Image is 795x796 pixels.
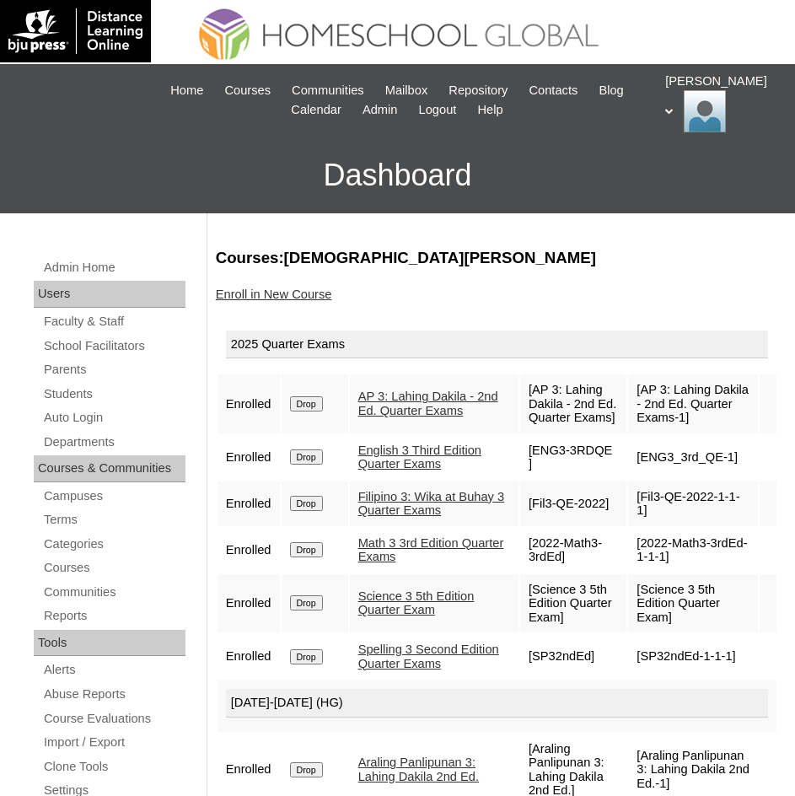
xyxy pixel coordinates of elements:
h3: Courses:[DEMOGRAPHIC_DATA][PERSON_NAME] [216,247,778,269]
div: 2025 Quarter Exams [226,331,768,359]
a: Campuses [42,486,185,507]
td: [2022-Math3-3rdEd-1-1-1] [628,528,758,573]
h3: Dashboard [8,137,787,213]
span: Repository [449,81,508,100]
a: Courses [216,81,279,100]
a: Courses [42,557,185,578]
input: Drop [290,496,323,511]
a: Calendar [282,100,349,120]
span: Home [170,81,203,100]
a: Categories [42,534,185,555]
a: Math 3 3rd Edition Quarter Exams [358,536,504,564]
a: Communities [42,582,185,603]
a: Communities [283,81,373,100]
a: Blog [590,81,631,100]
a: Parents [42,359,185,380]
input: Drop [290,449,323,465]
td: [ENG3-3RDQE ] [520,435,626,480]
a: Logout [411,100,465,120]
a: Faculty & Staff [42,311,185,332]
span: Logout [419,100,457,120]
a: Admin [354,100,406,120]
div: Tools [34,630,185,657]
div: [DATE]-[DATE] (HG) [226,689,768,718]
td: Enrolled [218,634,280,679]
img: Ariane Ebuen [684,90,726,132]
td: [AP 3: Lahing Dakila - 2nd Ed. Quarter Exams-1] [628,374,758,433]
div: [PERSON_NAME] [665,73,778,132]
td: [SP32ndEd-1-1-1] [628,634,758,679]
span: Calendar [291,100,341,120]
td: [Fil3-QE-2022] [520,481,626,526]
td: Enrolled [218,528,280,573]
a: Reports [42,605,185,627]
img: logo-white.png [8,8,142,54]
input: Drop [290,396,323,411]
span: Admin [363,100,398,120]
a: Import / Export [42,732,185,753]
span: Mailbox [385,81,428,100]
td: Enrolled [218,481,280,526]
a: Filipino 3: Wika at Buhay 3 Quarter Exams [358,490,505,518]
td: [Science 3 5th Edition Quarter Exam] [628,574,758,633]
a: Students [42,384,185,405]
td: [2022-Math3-3rdEd] [520,528,626,573]
a: Course Evaluations [42,708,185,729]
input: Drop [290,595,323,610]
span: Communities [292,81,364,100]
div: Users [34,281,185,308]
a: Spelling 3 Second Edition Quarter Exams [358,643,499,670]
a: AP 3: Lahing Dakila - 2nd Ed. Quarter Exams [358,390,498,417]
td: [ENG3_3rd_QE-1] [628,435,758,480]
td: [SP32ndEd] [520,634,626,679]
a: Mailbox [377,81,437,100]
span: Courses [224,81,271,100]
td: [Science 3 5th Edition Quarter Exam] [520,574,626,633]
a: School Facilitators [42,336,185,357]
a: Repository [440,81,516,100]
a: Clone Tools [42,756,185,777]
a: Admin Home [42,257,185,278]
a: Science 3 5th Edition Quarter Exam [358,589,475,617]
a: Araling Panlipunan 3: Lahing Dakila 2nd Ed. [358,756,479,783]
span: Blog [599,81,623,100]
span: Contacts [529,81,577,100]
td: Enrolled [218,374,280,433]
td: Enrolled [218,574,280,633]
a: English 3 Third Edition Quarter Exams [358,444,481,471]
a: Enroll in New Course [216,288,332,301]
a: Departments [42,432,185,453]
td: [Fil3-QE-2022-1-1-1] [628,481,758,526]
a: Contacts [520,81,586,100]
a: Terms [42,509,185,530]
input: Drop [290,542,323,557]
span: Help [477,100,502,120]
input: Drop [290,649,323,664]
td: [AP 3: Lahing Dakila - 2nd Ed. Quarter Exams] [520,374,626,433]
div: Courses & Communities [34,455,185,482]
td: Enrolled [218,435,280,480]
a: Home [162,81,212,100]
input: Drop [290,762,323,777]
a: Auto Login [42,407,185,428]
a: Abuse Reports [42,684,185,705]
a: Alerts [42,659,185,680]
a: Help [469,100,511,120]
